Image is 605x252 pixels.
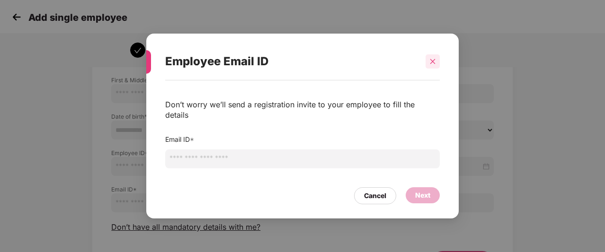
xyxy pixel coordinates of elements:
label: Email ID [165,135,194,143]
div: Next [415,190,430,200]
div: Don’t worry we’ll send a registration invite to your employee to fill the details [165,99,440,120]
span: close [429,58,436,65]
div: Cancel [364,191,386,201]
div: Employee Email ID [165,43,417,80]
